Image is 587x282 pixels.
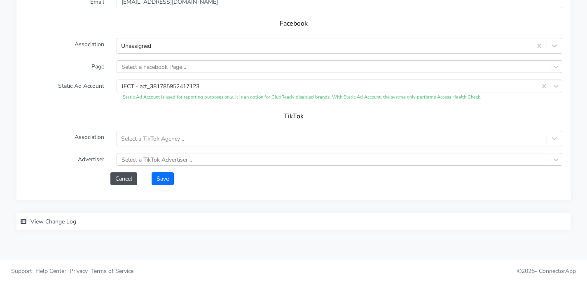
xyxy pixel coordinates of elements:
[121,134,184,143] div: Select a TikTok Agency ..
[19,80,110,101] label: Static Ad Account
[121,42,151,50] div: Unassigned
[539,267,576,275] span: ConnectorApp
[30,218,76,226] span: View Change Log
[19,60,110,73] label: Page
[19,38,110,54] label: Association
[11,267,32,275] span: Support
[122,62,186,71] div: Select a Facebook Page ..
[19,131,110,146] label: Association
[70,267,88,275] span: Privacy
[33,20,554,28] h5: Facebook
[152,172,174,185] button: Save
[110,172,137,185] button: Cancel
[91,267,133,275] span: Terms of Service
[300,267,576,275] p: © 2025 -
[33,113,554,120] h5: TikTok
[122,82,199,90] div: JECT - act_381785952417123
[122,155,192,164] div: Select a TikTok Advertiser ..
[117,94,562,101] div: Static Ad Account is used for reporting purposes only. It is an option for ClubReady disabled bra...
[35,267,66,275] span: Help Center
[19,153,110,166] label: Advertiser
